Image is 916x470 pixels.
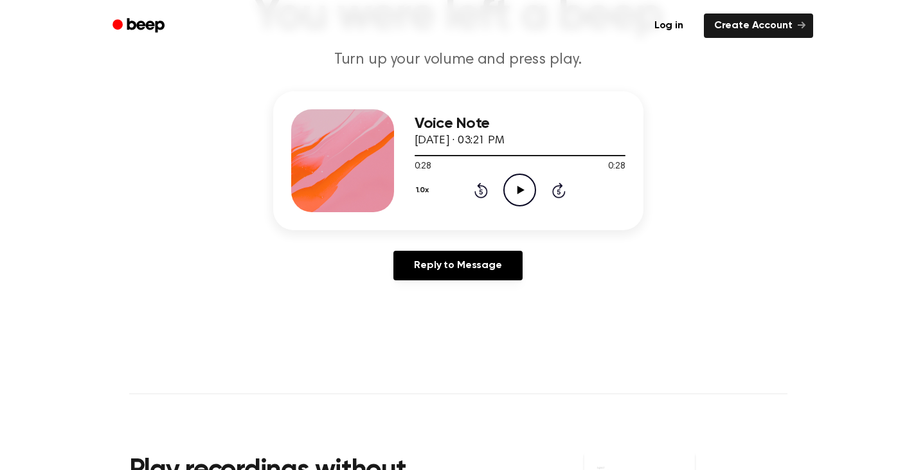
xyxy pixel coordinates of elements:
[704,14,813,38] a: Create Account
[415,160,431,174] span: 0:28
[642,11,696,41] a: Log in
[415,179,434,201] button: 1.0x
[103,14,176,39] a: Beep
[415,135,505,147] span: [DATE] · 03:21 PM
[393,251,522,280] a: Reply to Message
[211,50,705,71] p: Turn up your volume and press play.
[415,115,625,132] h3: Voice Note
[608,160,625,174] span: 0:28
